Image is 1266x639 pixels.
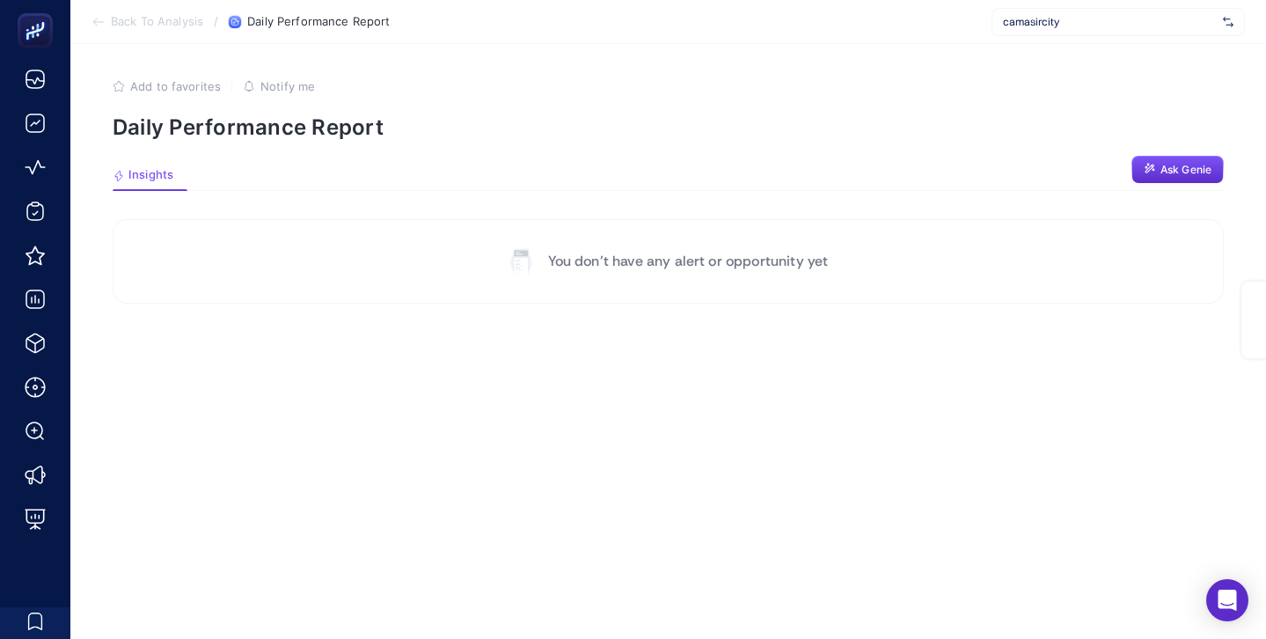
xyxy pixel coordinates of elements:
[128,168,173,182] span: Insights
[1206,579,1248,621] div: Open Intercom Messenger
[260,79,315,93] span: Notify me
[111,15,203,29] span: Back To Analysis
[247,15,390,29] span: Daily Performance Report
[113,114,1224,140] p: Daily Performance Report
[1131,156,1224,184] button: Ask Genie
[243,79,315,93] button: Notify me
[548,251,829,272] p: You don’t have any alert or opportunity yet
[214,14,218,28] span: /
[1160,163,1211,177] span: Ask Genie
[130,79,221,93] span: Add to favorites
[1223,13,1233,31] img: svg%3e
[1003,15,1216,29] span: camasircity
[113,79,221,93] button: Add to favorites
